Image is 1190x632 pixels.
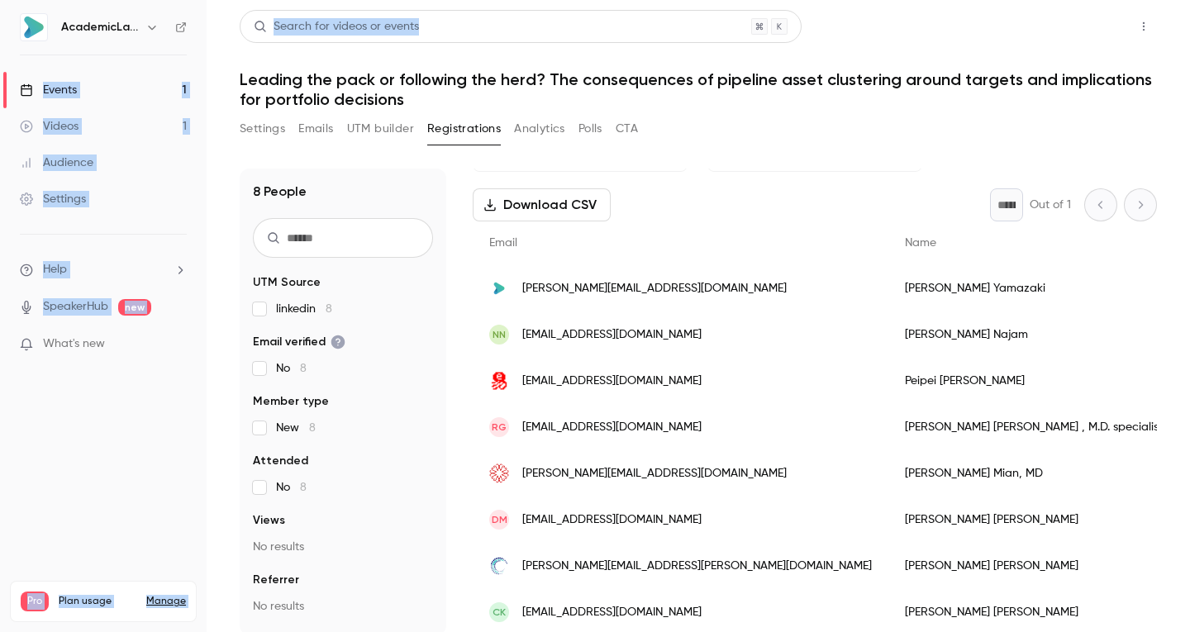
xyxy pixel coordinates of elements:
button: Settings [240,116,285,142]
span: [PERSON_NAME][EMAIL_ADDRESS][DOMAIN_NAME] [522,465,787,482]
li: help-dropdown-opener [20,261,187,278]
h1: Leading the pack or following the herd? The consequences of pipeline asset clustering around targ... [240,69,1157,109]
div: Audience [20,154,93,171]
span: [EMAIL_ADDRESS][DOMAIN_NAME] [522,419,702,436]
span: Views [253,512,285,529]
span: 8 [300,482,307,493]
span: Help [43,261,67,278]
p: No results [253,598,433,615]
span: No [276,479,307,496]
span: new [118,299,151,316]
img: academiclabs.com [489,278,509,298]
span: Email verified [253,334,345,350]
span: Attended [253,453,308,469]
span: What's new [43,335,105,353]
span: Referrer [253,572,299,588]
h6: AcademicLabs [61,19,139,36]
button: Analytics [514,116,565,142]
button: CTA [616,116,638,142]
button: Registrations [427,116,501,142]
img: 126.com [489,371,509,391]
img: AcademicLabs [21,14,47,40]
span: CK [493,605,506,620]
span: RG [492,420,507,435]
section: facet-groups [253,274,433,615]
span: [EMAIL_ADDRESS][DOMAIN_NAME] [522,326,702,344]
span: [EMAIL_ADDRESS][DOMAIN_NAME] [522,604,702,621]
span: No [276,360,307,377]
span: 8 [309,422,316,434]
p: Out of 1 [1030,197,1071,213]
span: New [276,420,316,436]
span: linkedin [276,301,332,317]
img: woolseypharma.com [489,463,509,484]
div: Search for videos or events [254,18,419,36]
button: Share [1052,10,1117,43]
img: outruntx.com [489,556,509,576]
span: 8 [300,363,307,374]
h1: 8 People [253,182,307,202]
span: Name [905,237,936,249]
span: DM [492,512,507,527]
span: [PERSON_NAME][EMAIL_ADDRESS][DOMAIN_NAME] [522,280,787,297]
button: Download CSV [473,188,611,221]
span: [EMAIL_ADDRESS][DOMAIN_NAME] [522,511,702,529]
span: Email [489,237,517,249]
div: Events [20,82,77,98]
iframe: Noticeable Trigger [167,337,187,352]
a: SpeakerHub [43,298,108,316]
p: No results [253,539,433,555]
span: [EMAIL_ADDRESS][DOMAIN_NAME] [522,373,702,390]
span: [PERSON_NAME][EMAIL_ADDRESS][PERSON_NAME][DOMAIN_NAME] [522,558,872,575]
span: 8 [326,303,332,315]
span: Member type [253,393,329,410]
span: NN [493,327,506,342]
div: Settings [20,191,86,207]
div: Videos [20,118,79,135]
button: UTM builder [347,116,414,142]
span: Plan usage [59,595,136,608]
a: Manage [146,595,186,608]
button: Polls [578,116,602,142]
button: Emails [298,116,333,142]
span: Pro [21,592,49,611]
span: UTM Source [253,274,321,291]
